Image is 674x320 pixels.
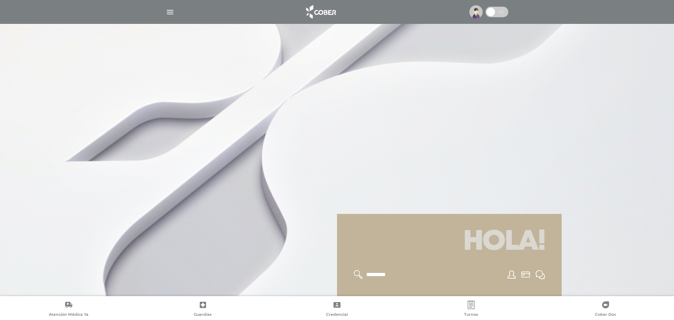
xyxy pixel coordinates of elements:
[464,312,478,318] span: Turnos
[194,312,212,318] span: Guardias
[538,301,673,319] a: Cober Doc
[270,301,404,319] a: Credencial
[345,222,553,262] h1: Hola!
[166,8,174,17] img: Cober_menu-lines-white.svg
[326,312,348,318] span: Credencial
[1,301,136,319] a: Atención Médica Ya
[404,301,538,319] a: Turnos
[136,301,270,319] a: Guardias
[595,312,616,318] span: Cober Doc
[469,5,483,19] img: profile-placeholder.svg
[302,4,339,20] img: logo_cober_home-white.png
[49,312,88,318] span: Atención Médica Ya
